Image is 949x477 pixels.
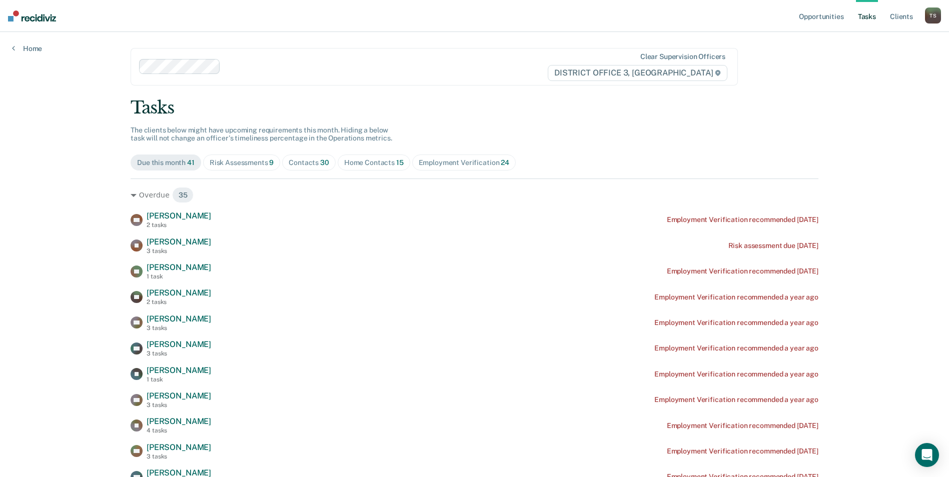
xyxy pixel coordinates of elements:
span: [PERSON_NAME] [147,442,211,452]
span: [PERSON_NAME] [147,416,211,426]
div: 2 tasks [147,221,211,228]
div: Tasks [131,97,818,118]
span: 35 [172,187,194,203]
div: Open Intercom Messenger [915,443,939,467]
div: Overdue 35 [131,187,818,203]
span: [PERSON_NAME] [147,211,211,220]
span: 15 [396,158,404,166]
div: Employment Verification recommended a year ago [654,344,818,352]
span: [PERSON_NAME] [147,365,211,375]
div: 1 task [147,376,211,383]
span: [PERSON_NAME] [147,339,211,349]
span: The clients below might have upcoming requirements this month. Hiding a below task will not chang... [131,126,392,142]
div: Employment Verification recommended a year ago [654,395,818,404]
span: [PERSON_NAME] [147,262,211,272]
span: 30 [320,158,329,166]
div: 3 tasks [147,401,211,408]
div: 2 tasks [147,298,211,305]
div: 3 tasks [147,247,211,254]
span: 41 [187,158,195,166]
span: [PERSON_NAME] [147,314,211,323]
div: T S [925,7,941,23]
div: 3 tasks [147,350,211,357]
div: 4 tasks [147,427,211,434]
div: Employment Verification recommended a year ago [654,293,818,301]
div: 3 tasks [147,324,211,331]
span: [PERSON_NAME] [147,391,211,400]
div: Contacts [289,158,329,167]
div: Employment Verification recommended [DATE] [667,421,818,430]
div: 3 tasks [147,453,211,460]
span: DISTRICT OFFICE 3, [GEOGRAPHIC_DATA] [548,65,727,81]
img: Recidiviz [8,10,56,21]
div: Risk Assessments [210,158,274,167]
span: 24 [501,158,509,166]
span: [PERSON_NAME] [147,288,211,297]
div: Home Contacts [344,158,404,167]
a: Home [12,44,42,53]
div: Employment Verification recommended a year ago [654,318,818,327]
div: 1 task [147,273,211,280]
div: Risk assessment due [DATE] [728,241,818,250]
div: Employment Verification recommended [DATE] [667,215,818,224]
div: Employment Verification recommended a year ago [654,370,818,378]
span: [PERSON_NAME] [147,237,211,246]
div: Due this month [137,158,195,167]
div: Employment Verification [419,158,509,167]
div: Clear supervision officers [640,52,725,61]
div: Employment Verification recommended [DATE] [667,447,818,455]
div: Employment Verification recommended [DATE] [667,267,818,275]
span: 9 [269,158,274,166]
button: TS [925,7,941,23]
